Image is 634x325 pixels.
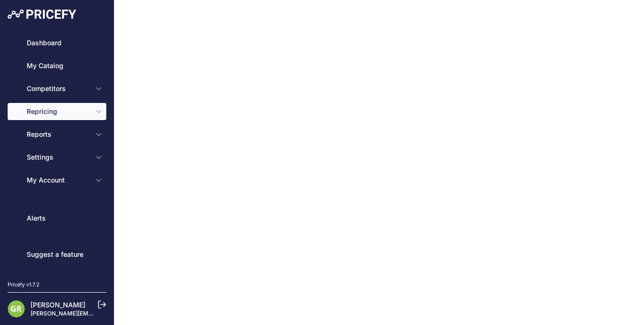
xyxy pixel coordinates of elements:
span: Reports [27,130,89,139]
button: Reports [8,126,106,143]
a: Dashboard [8,34,106,51]
a: Alerts [8,210,106,227]
button: Repricing [8,103,106,120]
span: Settings [27,152,89,162]
img: Pricefy Logo [8,10,76,19]
div: Pricefy v1.7.2 [8,281,40,289]
span: Competitors [27,84,89,93]
button: Settings [8,149,106,166]
span: Repricing [27,107,89,116]
a: [PERSON_NAME] [31,301,85,309]
a: My Catalog [8,57,106,74]
span: My Account [27,175,89,185]
nav: Sidebar [8,34,106,269]
a: Suggest a feature [8,246,106,263]
button: My Account [8,172,106,189]
a: [PERSON_NAME][EMAIL_ADDRESS][DOMAIN_NAME] [31,310,177,317]
button: Competitors [8,80,106,97]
